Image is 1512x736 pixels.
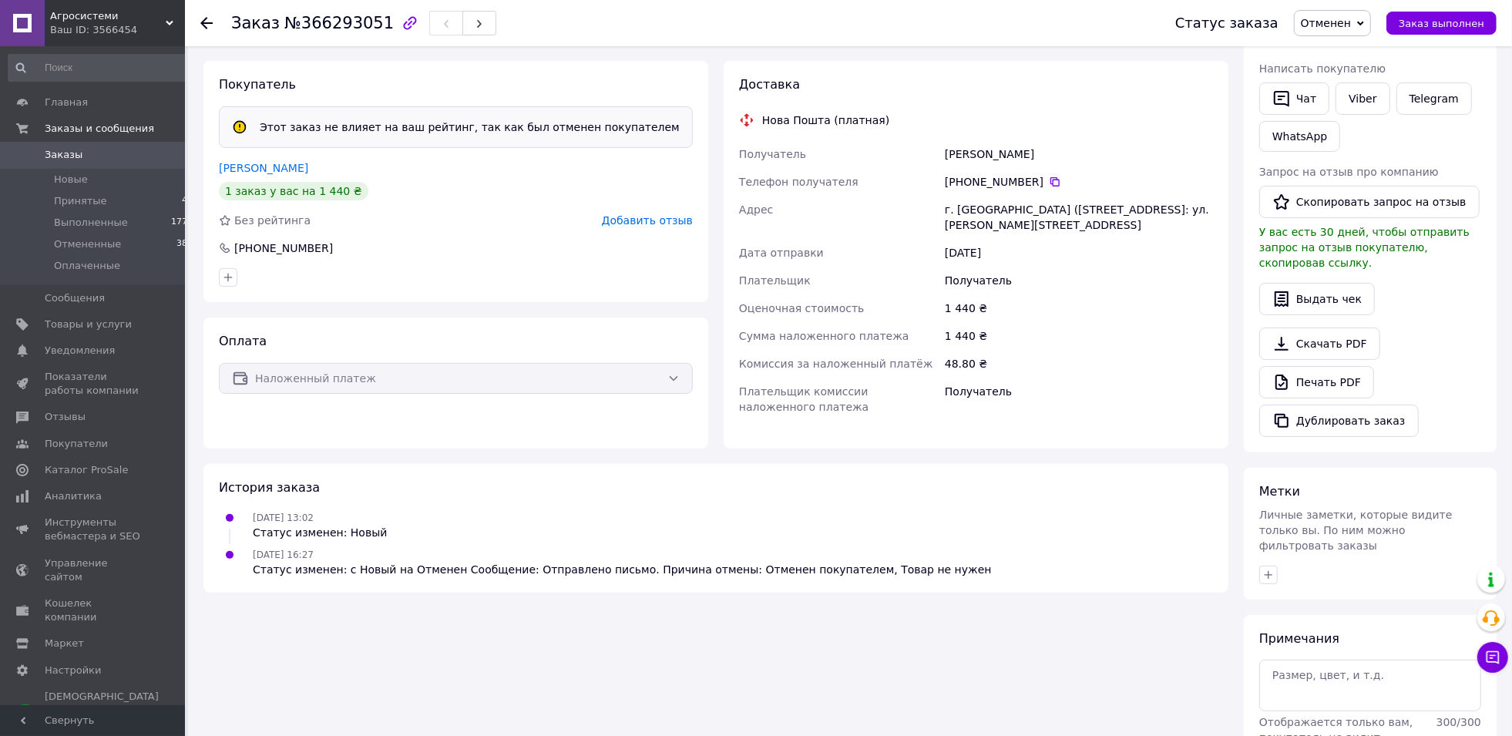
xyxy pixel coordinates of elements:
input: Поиск [8,54,194,82]
div: [DATE] [942,239,1216,267]
div: Нова Пошта (платная) [758,113,893,128]
span: Маркет [45,637,84,650]
span: Отмененные [54,237,121,251]
div: 48.80 ₴ [942,350,1216,378]
div: Получатель [942,267,1216,294]
span: Личные заметки, которые видите только вы. По ним можно фильтровать заказы [1259,509,1453,552]
div: Ваш ID: 3566454 [50,23,185,37]
div: [PHONE_NUMBER] [945,174,1213,190]
span: Кошелек компании [45,597,143,624]
span: Принятые [54,194,107,208]
div: [PHONE_NUMBER] [233,240,334,256]
button: Чат с покупателем [1477,642,1508,673]
span: Добавить отзыв [602,214,693,227]
div: Статус заказа [1175,15,1278,31]
span: [DEMOGRAPHIC_DATA] и счета [45,690,159,732]
span: Настройки [45,664,101,677]
span: Без рейтинга [234,214,311,227]
span: Оплаченные [54,259,120,273]
span: Написать покупателю [1259,62,1386,75]
span: Инструменты вебмастера и SEO [45,516,143,543]
span: Отменен [1301,17,1351,29]
span: Уведомления [45,344,115,358]
button: Дублировать заказ [1259,405,1419,437]
button: Чат [1259,82,1329,115]
a: [PERSON_NAME] [219,162,308,174]
div: 1 440 ₴ [942,322,1216,350]
button: Заказ выполнен [1386,12,1497,35]
span: Управление сайтом [45,556,143,584]
span: Заказы [45,148,82,162]
span: Заказы и сообщения [45,122,154,136]
span: Покупатель [219,77,296,92]
div: 1 заказ у вас на 1 440 ₴ [219,182,368,200]
div: 1 440 ₴ [942,294,1216,322]
span: Агросистеми [50,9,166,23]
span: 300 / 300 [1436,716,1481,728]
span: Метки [1259,484,1300,499]
div: Статус изменен: Новый [253,525,387,540]
span: Покупатели [45,437,108,451]
div: Этот заказ не влияет на ваш рейтинг, так как был отменен покупателем [254,119,686,135]
a: WhatsApp [1259,121,1340,152]
span: Заказ [231,14,280,32]
span: Каталог ProSale [45,463,128,477]
span: У вас есть 30 дней, чтобы отправить запрос на отзыв покупателю, скопировав ссылку. [1259,226,1470,269]
div: Вернуться назад [200,15,213,31]
span: [DATE] 16:27 [253,549,314,560]
span: №366293051 [284,14,394,32]
div: [PERSON_NAME] [942,140,1216,168]
span: История заказа [219,480,320,495]
span: Плательщик [739,274,811,287]
div: Получатель [942,378,1216,421]
a: Скачать PDF [1259,328,1380,360]
span: Примечания [1259,631,1339,646]
span: Главная [45,96,88,109]
span: Отзывы [45,410,86,424]
span: Показатели работы компании [45,370,143,398]
a: Печать PDF [1259,366,1374,398]
span: Аналитика [45,489,102,503]
span: Товары и услуги [45,318,132,331]
button: Скопировать запрос на отзыв [1259,186,1480,218]
span: Сумма наложенного платежа [739,330,909,342]
span: [DATE] 13:02 [253,513,314,523]
a: Viber [1336,82,1389,115]
div: Статус изменен: с Новый на Отменен Сообщение: Отправлено письмо. Причина отмены: Отменен покупате... [253,562,992,577]
span: 381 [176,237,193,251]
span: Новые [54,173,88,187]
span: Получатель [739,148,806,160]
span: Комиссия за наложенный платёж [739,358,932,370]
span: Выполненные [54,216,128,230]
span: Доставка [739,77,800,92]
span: Адрес [739,203,773,216]
span: Дата отправки [739,247,824,259]
span: Оценочная стоимость [739,302,865,314]
span: Заказ выполнен [1399,18,1484,29]
div: г. [GEOGRAPHIC_DATA] ([STREET_ADDRESS]: ул. [PERSON_NAME][STREET_ADDRESS] [942,196,1216,239]
span: Запрос на отзыв про компанию [1259,166,1439,178]
button: Выдать чек [1259,283,1375,315]
span: Оплата [219,334,267,348]
span: Плательщик комиссии наложенного платежа [739,385,869,413]
span: 1773 [171,216,193,230]
span: Телефон получателя [739,176,858,188]
span: Сообщения [45,291,105,305]
a: Telegram [1396,82,1472,115]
